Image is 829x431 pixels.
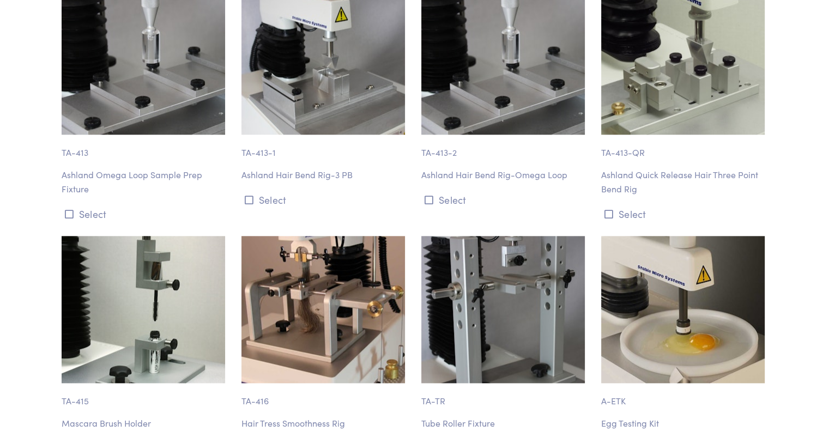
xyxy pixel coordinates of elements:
[601,383,768,408] p: A-ETK
[601,205,768,223] button: Select
[421,168,588,182] p: Ashland Hair Bend Rig-Omega Loop
[601,135,768,160] p: TA-413-QR
[601,236,765,383] img: food-a_etk-egg-testing-kit-2.jpg
[421,191,588,209] button: Select
[62,135,228,160] p: TA-413
[62,383,228,408] p: TA-415
[421,236,585,383] img: ta-tr_tube-roller-fixture.jpg
[421,135,588,160] p: TA-413-2
[601,168,768,196] p: Ashland Quick Release Hair Three Point Bend Rig
[601,416,768,430] p: Egg Testing Kit
[421,383,588,408] p: TA-TR
[62,168,228,196] p: Ashland Omega Loop Sample Prep Fixture
[62,205,228,223] button: Select
[62,236,225,383] img: custom-mascara-holder.jpg
[421,416,588,430] p: Tube Roller Fixture
[62,416,228,430] p: Mascara Brush Holder
[241,236,405,383] img: cosmetic-ta_416-hair-tress-smoothness-rig-2.jpg
[241,191,408,209] button: Select
[241,383,408,408] p: TA-416
[241,416,408,430] p: Hair Tress Smoothness Rig
[241,135,408,160] p: TA-413-1
[241,168,408,182] p: Ashland Hair Bend Rig-3 PB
